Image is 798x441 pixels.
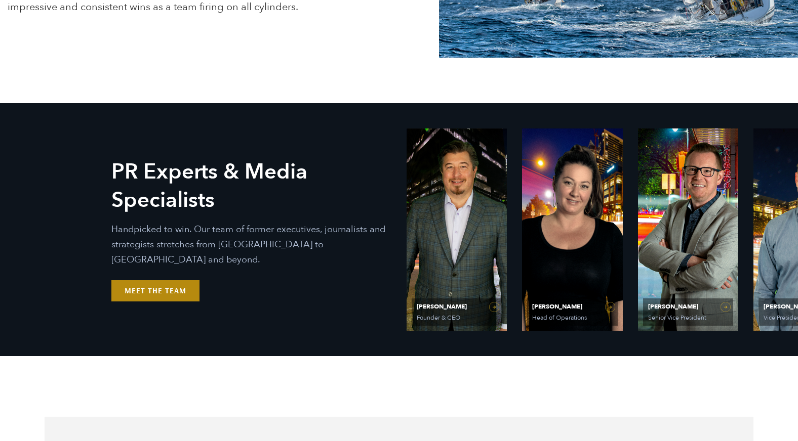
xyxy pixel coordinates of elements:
[532,303,612,310] span: [PERSON_NAME]
[532,315,610,321] span: Head of Operations
[111,222,391,268] p: Handpicked to win. Our team of former executives, journalists and strategists stretches from [GEO...
[111,158,391,214] h2: PR Experts & Media Specialists
[417,315,495,321] span: Founder & CEO
[522,128,622,331] a: View Bio for Olivia Gardner
[417,303,497,310] span: [PERSON_NAME]
[648,315,726,321] span: Senior Vice President
[638,128,738,331] a: View Bio for Matt Grant
[648,303,728,310] span: [PERSON_NAME]
[407,128,507,331] a: View Bio for Ethan Parker
[111,280,200,301] a: Meet the Team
